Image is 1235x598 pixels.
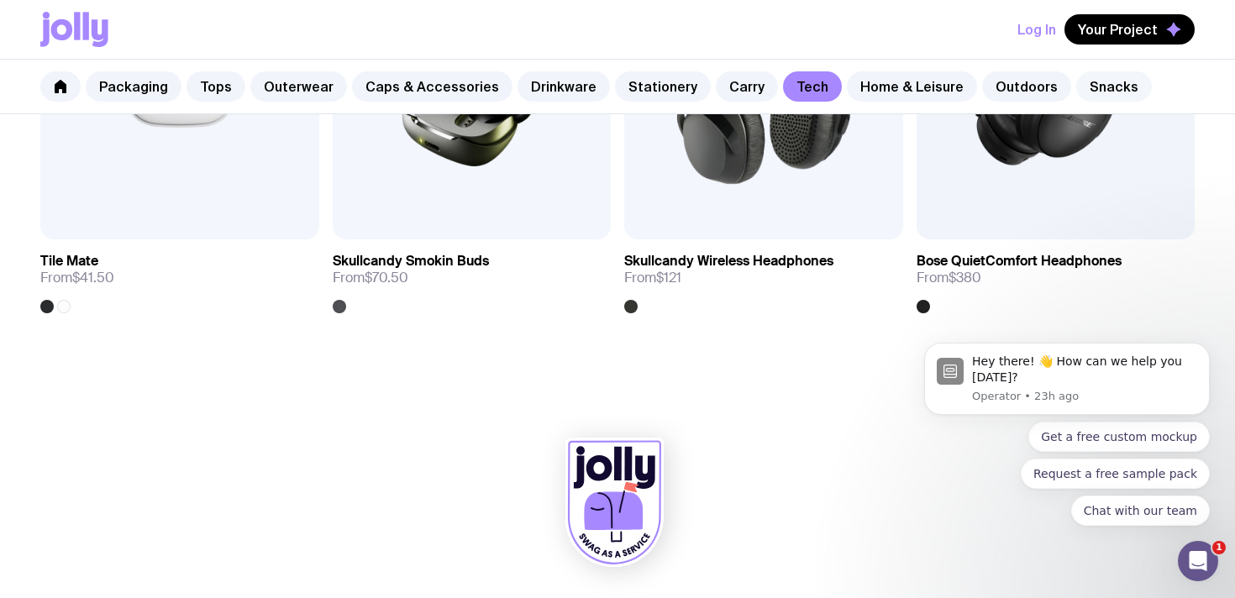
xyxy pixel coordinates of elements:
[352,71,512,102] a: Caps & Accessories
[1017,14,1056,45] button: Log In
[333,270,408,286] span: From
[847,71,977,102] a: Home & Leisure
[40,253,98,270] h3: Tile Mate
[72,269,114,286] span: $41.50
[333,239,612,313] a: Skullcandy Smokin BudsFrom$70.50
[1064,14,1195,45] button: Your Project
[333,253,489,270] h3: Skullcandy Smokin Buds
[518,71,610,102] a: Drinkware
[982,71,1071,102] a: Outdoors
[1212,541,1226,554] span: 1
[783,71,842,102] a: Tech
[716,71,778,102] a: Carry
[899,213,1235,553] iframe: Intercom notifications message
[86,71,181,102] a: Packaging
[624,270,681,286] span: From
[187,71,245,102] a: Tops
[615,71,711,102] a: Stationery
[1178,541,1218,581] iframe: Intercom live chat
[40,270,114,286] span: From
[624,253,833,270] h3: Skullcandy Wireless Headphones
[624,239,903,313] a: Skullcandy Wireless HeadphonesFrom$121
[250,71,347,102] a: Outerwear
[40,239,319,313] a: Tile MateFrom$41.50
[656,269,681,286] span: $121
[365,269,408,286] span: $70.50
[1078,21,1158,38] span: Your Project
[1076,71,1152,102] a: Snacks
